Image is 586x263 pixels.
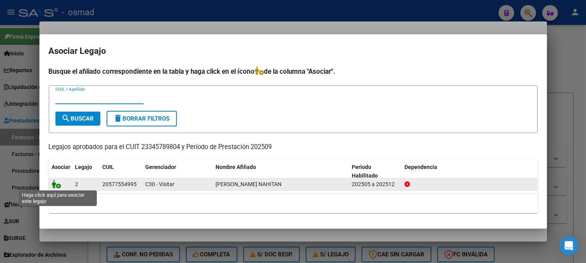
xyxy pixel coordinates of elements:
[62,114,71,123] mat-icon: search
[75,164,93,170] span: Legajo
[49,194,538,213] div: 1 registros
[349,159,401,185] datatable-header-cell: Periodo Habilitado
[213,159,349,185] datatable-header-cell: Nombre Afiliado
[62,115,94,122] span: Buscar
[52,164,71,170] span: Asociar
[72,159,100,185] datatable-header-cell: Legajo
[75,181,78,187] span: 2
[352,180,398,189] div: 202505 a 202512
[103,180,137,189] div: 20577554995
[49,159,72,185] datatable-header-cell: Asociar
[401,159,538,185] datatable-header-cell: Dependencia
[114,115,170,122] span: Borrar Filtros
[107,111,177,126] button: Borrar Filtros
[49,66,538,76] h4: Busque el afiliado correspondiente en la tabla y haga click en el ícono de la columna "Asociar".
[49,142,538,152] p: Legajos aprobados para el CUIT 23345789804 y Período de Prestación 202509
[103,164,114,170] span: CUIL
[100,159,142,185] datatable-header-cell: CUIL
[559,236,578,255] div: Open Intercom Messenger
[49,44,538,59] h2: Asociar Legajo
[216,164,256,170] span: Nombre Afiliado
[146,181,175,187] span: C30 - Visitar
[55,112,100,126] button: Buscar
[114,114,123,123] mat-icon: delete
[142,159,213,185] datatable-header-cell: Gerenciador
[146,164,176,170] span: Gerenciador
[404,164,437,170] span: Dependencia
[352,164,378,179] span: Periodo Habilitado
[216,181,282,187] span: CORZO CIRO NAHITAN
